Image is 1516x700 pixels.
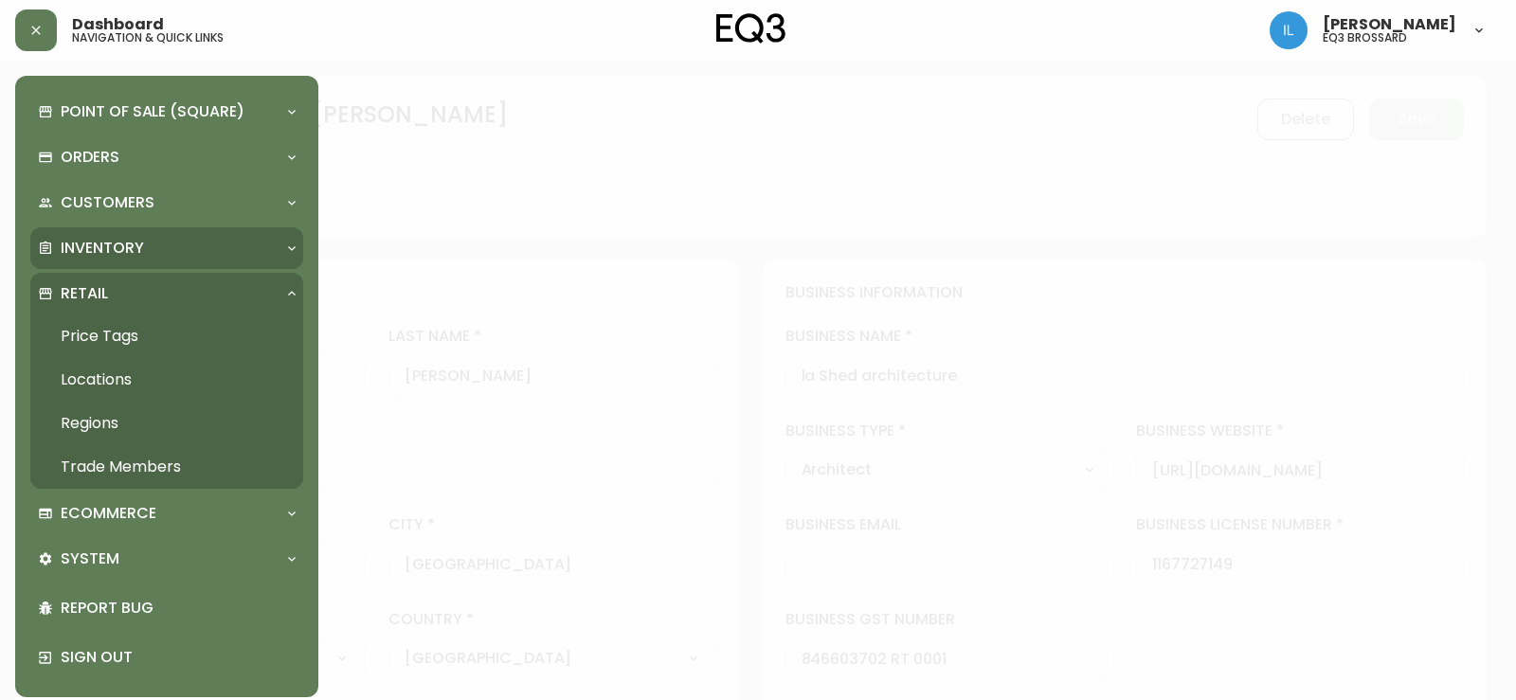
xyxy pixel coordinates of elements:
img: 998f055460c6ec1d1452ac0265469103 [1270,11,1308,49]
div: Customers [30,182,303,224]
a: Trade Members [30,445,303,489]
div: System [30,538,303,580]
p: Customers [61,192,154,213]
div: Sign Out [30,633,303,682]
p: Ecommerce [61,503,156,524]
a: Regions [30,402,303,445]
div: Report Bug [30,583,303,633]
div: Inventory [30,227,303,269]
div: Ecommerce [30,493,303,534]
p: Retail [61,283,108,304]
div: Point of Sale (Square) [30,91,303,133]
h5: navigation & quick links [72,32,224,44]
img: logo [716,13,786,44]
h5: eq3 brossard [1323,32,1407,44]
div: Retail [30,273,303,314]
div: Orders [30,136,303,178]
p: Point of Sale (Square) [61,101,244,122]
span: [PERSON_NAME] [1323,17,1456,32]
p: Inventory [61,238,144,259]
a: Price Tags [30,314,303,358]
p: Sign Out [61,647,296,668]
p: System [61,548,119,569]
p: Report Bug [61,598,296,619]
a: Locations [30,358,303,402]
span: Dashboard [72,17,164,32]
p: Orders [61,147,119,168]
